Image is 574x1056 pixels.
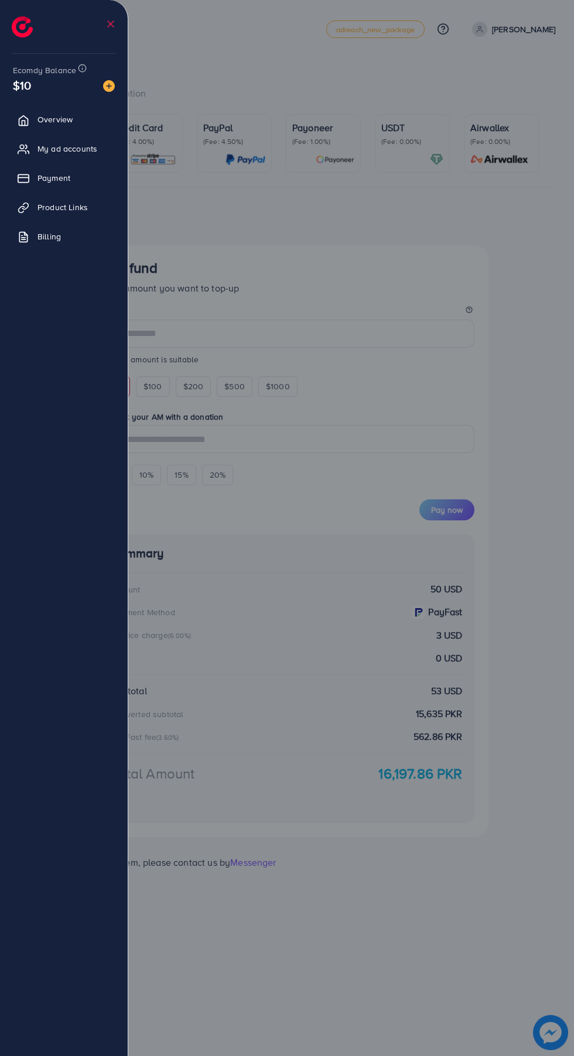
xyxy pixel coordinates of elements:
[13,64,76,76] span: Ecomdy Balance
[37,114,73,125] span: Overview
[9,137,119,160] a: My ad accounts
[37,143,97,155] span: My ad accounts
[103,80,115,92] img: image
[12,16,33,37] img: logo
[9,196,119,219] a: Product Links
[9,108,119,131] a: Overview
[13,77,31,94] span: $10
[9,166,119,190] a: Payment
[37,201,88,213] span: Product Links
[37,231,61,242] span: Billing
[9,225,119,248] a: Billing
[37,172,70,184] span: Payment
